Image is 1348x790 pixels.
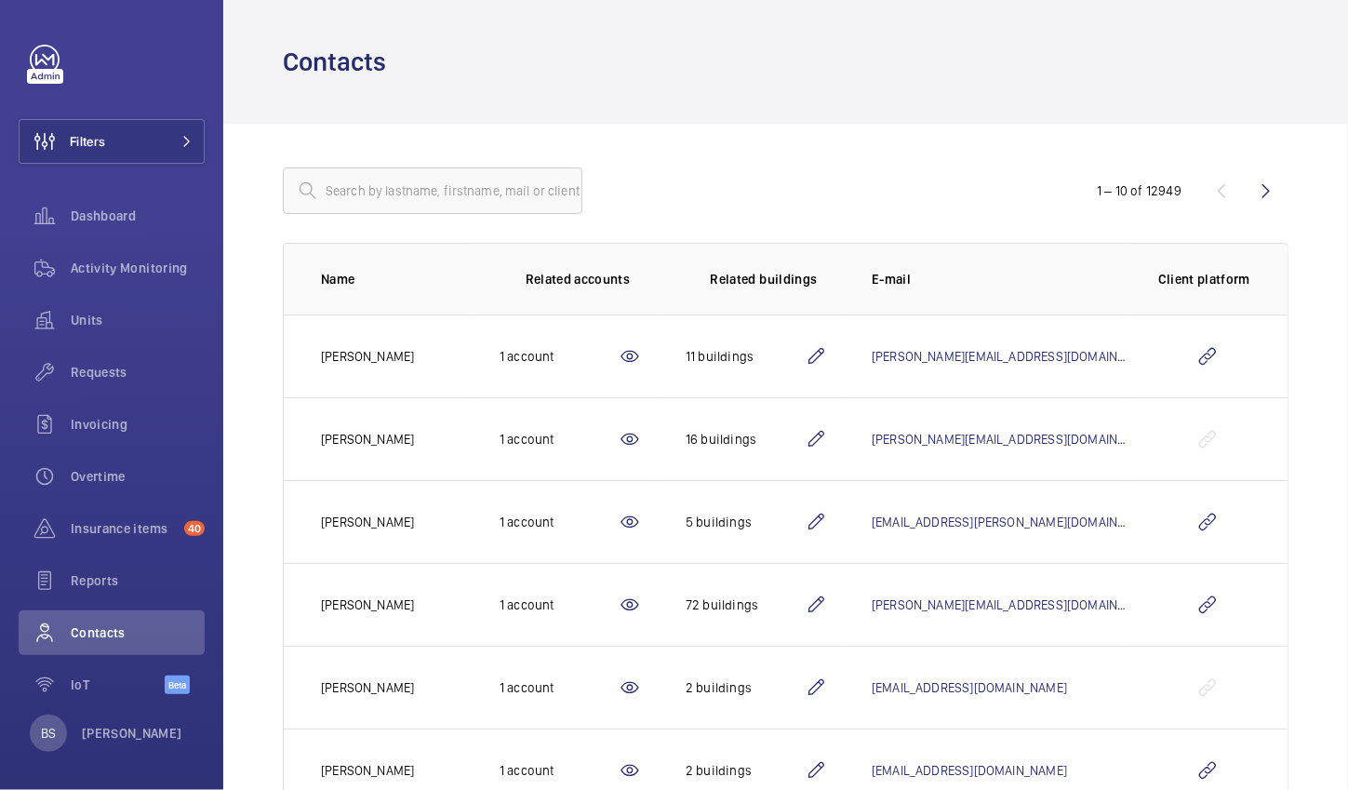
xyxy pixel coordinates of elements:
button: Filters [19,119,205,164]
div: 11 buildings [686,347,805,366]
a: [PERSON_NAME][EMAIL_ADDRESS][DOMAIN_NAME] [872,349,1160,364]
div: 1 account [500,596,619,614]
span: IoT [71,676,165,694]
a: [EMAIL_ADDRESS][DOMAIN_NAME] [872,763,1067,778]
p: [PERSON_NAME] [321,513,414,531]
p: [PERSON_NAME] [321,761,414,780]
p: [PERSON_NAME] [82,724,182,743]
h1: Contacts [283,45,397,79]
div: 1 account [500,678,619,697]
div: 5 buildings [686,513,805,531]
div: 1 – 10 of 12949 [1097,181,1181,200]
input: Search by lastname, firstname, mail or client [283,167,582,214]
p: BS [41,724,56,743]
p: Name [321,270,470,288]
span: Activity Monitoring [71,259,205,277]
span: Invoicing [71,415,205,434]
span: Insurance items [71,519,177,538]
a: [EMAIL_ADDRESS][PERSON_NAME][DOMAIN_NAME] [872,515,1160,529]
span: Units [71,311,205,329]
div: 1 account [500,513,619,531]
p: Client platform [1158,270,1250,288]
p: [PERSON_NAME] [321,430,414,449]
span: Overtime [71,467,205,486]
span: Dashboard [71,207,205,225]
div: 1 account [500,347,619,366]
div: 72 buildings [686,596,805,614]
div: 2 buildings [686,678,805,697]
p: [PERSON_NAME] [321,678,414,697]
a: [EMAIL_ADDRESS][DOMAIN_NAME] [872,680,1067,695]
p: Related accounts [526,270,631,288]
div: 1 account [500,761,619,780]
p: Related buildings [711,270,818,288]
span: 40 [184,521,205,536]
span: Beta [165,676,190,694]
div: 16 buildings [686,430,805,449]
span: Filters [70,132,105,151]
span: Requests [71,363,205,382]
p: [PERSON_NAME] [321,596,414,614]
a: [PERSON_NAME][EMAIL_ADDRESS][DOMAIN_NAME] [872,597,1160,612]
p: E-mail [872,270,1128,288]
p: [PERSON_NAME] [321,347,414,366]
div: 2 buildings [686,761,805,780]
div: 1 account [500,430,619,449]
span: Reports [71,571,205,590]
a: [PERSON_NAME][EMAIL_ADDRESS][DOMAIN_NAME] [872,432,1160,447]
span: Contacts [71,623,205,642]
